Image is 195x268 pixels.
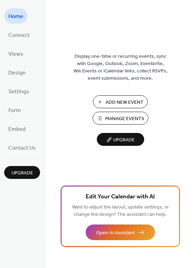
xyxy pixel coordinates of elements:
span: Contact Us [8,143,36,154]
span: Home [8,11,23,22]
a: Views [4,46,28,61]
button: Add New Event [93,95,148,108]
span: Upgrade [11,170,33,177]
a: Home [4,8,28,24]
span: Form [8,105,21,116]
span: Display one-time or recurring events, sync with Google, Outlook, Zoom, Eventbrite, Wix Events or ... [73,53,167,82]
span: Design [8,68,26,79]
a: Design [4,65,30,80]
a: Form [4,102,25,118]
span: Open AI Assistant [96,229,135,237]
span: Want to adjust the layout, update settings, or change the design? The assistant can help. [72,203,169,219]
a: Embed [4,121,30,136]
span: 🚀 Upgrade [101,135,140,145]
a: Contact Us [4,140,40,155]
button: Open AI Assistant [86,224,155,240]
button: Upgrade [4,166,40,179]
span: Embed [8,124,26,135]
span: Edit Your Calendar with AI [86,192,155,202]
span: Manage Events [105,115,144,123]
span: Views [8,49,23,60]
span: Add New Event [106,99,143,106]
button: 🚀 Upgrade [97,133,144,146]
a: Connect [4,27,34,42]
button: Manage Events [93,112,148,125]
span: Settings [8,86,29,97]
a: Settings [4,84,33,99]
span: Connect [8,30,30,41]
